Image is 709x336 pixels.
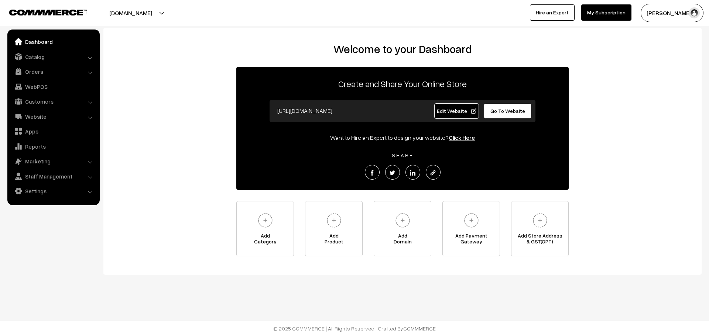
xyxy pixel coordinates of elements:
a: Click Here [449,134,475,141]
a: AddCategory [236,201,294,256]
a: Website [9,110,97,123]
a: Customers [9,95,97,108]
a: Apps [9,125,97,138]
img: plus.svg [461,210,482,231]
img: COMMMERCE [9,10,87,15]
a: Reports [9,140,97,153]
a: AddProduct [305,201,363,256]
span: Add Payment Gateway [443,233,500,247]
span: SHARE [388,152,417,158]
span: Add Store Address & GST(OPT) [511,233,568,247]
a: COMMMERCE [9,7,74,16]
span: Add Domain [374,233,431,247]
img: plus.svg [324,210,344,231]
a: Dashboard [9,35,97,48]
a: Catalog [9,50,97,63]
a: COMMMERCE [403,325,436,332]
a: WebPOS [9,80,97,93]
a: Edit Website [434,103,479,119]
a: My Subscription [581,4,631,21]
span: Go To Website [490,108,525,114]
a: Add Store Address& GST(OPT) [511,201,569,256]
span: Add Product [305,233,362,247]
button: [DOMAIN_NAME] [83,4,178,22]
a: Hire an Expert [530,4,575,21]
p: Create and Share Your Online Store [236,77,569,90]
img: plus.svg [255,210,275,231]
a: Marketing [9,155,97,168]
a: Settings [9,184,97,198]
span: Add Category [237,233,294,247]
button: [PERSON_NAME] [641,4,703,22]
a: AddDomain [374,201,431,256]
a: Staff Management [9,170,97,183]
a: Add PaymentGateway [442,201,500,256]
h2: Welcome to your Dashboard [111,42,694,56]
div: Want to Hire an Expert to design your website? [236,133,569,142]
img: plus.svg [393,210,413,231]
img: user [689,7,700,18]
img: plus.svg [530,210,550,231]
a: Orders [9,65,97,78]
a: Go To Website [484,103,531,119]
span: Edit Website [437,108,476,114]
